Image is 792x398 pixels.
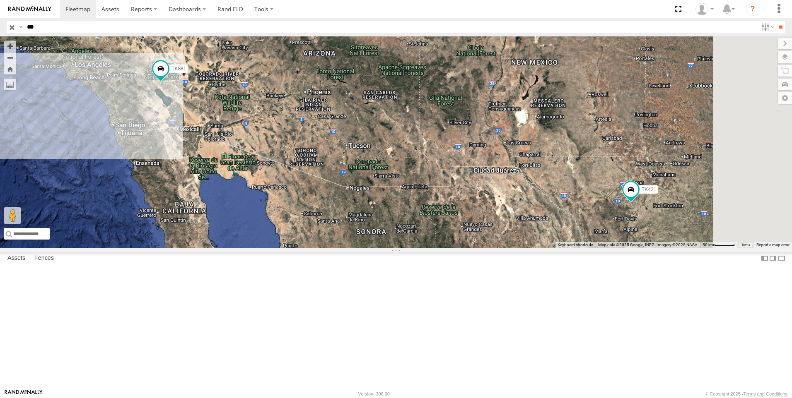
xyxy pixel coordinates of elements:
label: Hide Summary Table [778,252,786,264]
span: Map data ©2025 Google, INEGI Imagery ©2025 NASA [598,242,698,247]
label: Search Query [17,21,24,33]
a: Terms (opens in new tab) [741,243,750,247]
i: ? [746,2,759,16]
a: Terms and Conditions [744,391,787,396]
button: Zoom in [4,41,16,52]
label: Fences [30,252,58,264]
span: TK421 [642,187,656,192]
div: © Copyright 2025 - [705,391,787,396]
label: Map Settings [778,92,792,104]
button: Drag Pegman onto the map to open Street View [4,207,21,224]
label: Measure [4,79,16,90]
span: TK881 [171,66,186,72]
button: Zoom out [4,52,16,63]
button: Zoom Home [4,63,16,74]
label: Search Filter Options [758,21,776,33]
div: Norma Casillas [693,3,717,15]
button: Keyboard shortcuts [558,242,593,248]
a: Report a map error [756,242,790,247]
button: Map Scale: 50 km per 46 pixels [700,242,737,248]
span: 50 km [703,242,714,247]
label: Dock Summary Table to the Left [761,252,769,264]
label: Dock Summary Table to the Right [769,252,777,264]
img: rand-logo.svg [8,6,51,12]
label: Assets [3,252,29,264]
a: Visit our Website [5,390,43,398]
div: Version: 306.00 [358,391,390,396]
